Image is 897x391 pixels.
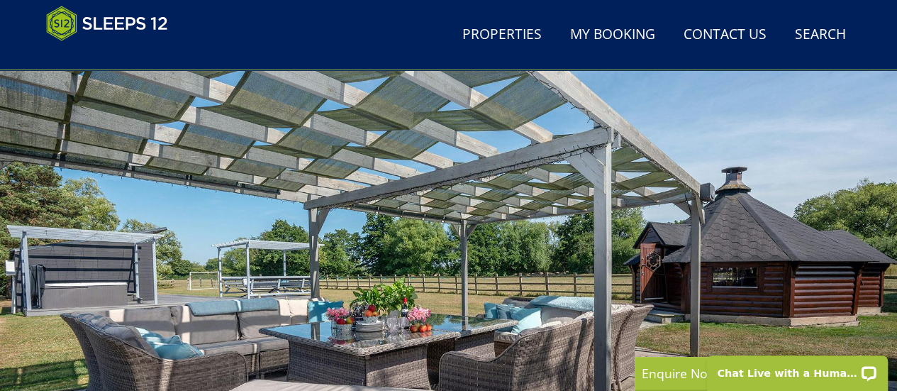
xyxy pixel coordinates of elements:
[39,50,188,62] iframe: Customer reviews powered by Trustpilot
[46,6,168,41] img: Sleeps 12
[789,19,852,51] a: Search
[642,364,854,382] p: Enquire Now
[457,19,547,51] a: Properties
[678,19,772,51] a: Contact Us
[698,346,897,391] iframe: LiveChat chat widget
[564,19,661,51] a: My Booking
